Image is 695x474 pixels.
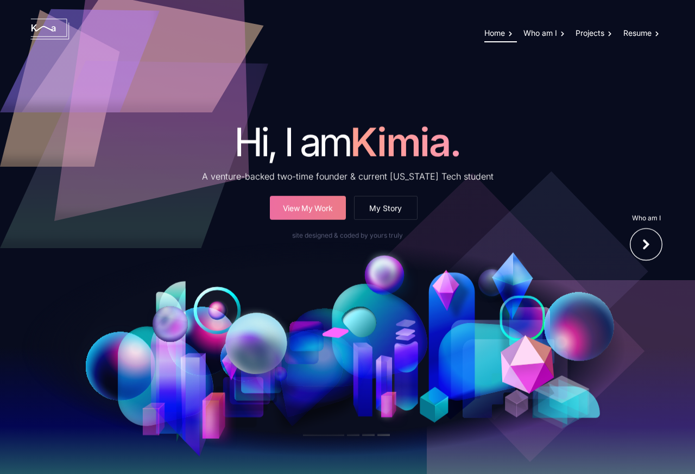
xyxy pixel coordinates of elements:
img: slide_1_castle.ba392346.svg [22,237,673,456]
a: Resume [623,28,661,39]
span: Kimia. [350,118,461,165]
button: View My Work [270,196,346,220]
img: slide_1_floating_pink_triangle.b9775482.svg [322,327,349,338]
img: slide_1_floating_hexagon.ec3721b7.svg [500,333,555,412]
img: slide_1_blue_diamond.d921cfaa.svg [492,251,533,320]
img: white_right_icon.375399ac.svg [630,227,662,261]
button: My Story [354,196,418,220]
p: Who am I [630,213,662,222]
img: slide_1_pearl_img.1a4c2f03.svg [213,300,300,388]
a: Who am I [523,28,569,39]
a: Home [484,28,517,42]
img: kimia_logo.3db7c8f1.svg [30,18,70,40]
a: Projects [576,28,616,39]
img: slide_1_purple_pearl.02c96d8e.svg [146,300,191,343]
